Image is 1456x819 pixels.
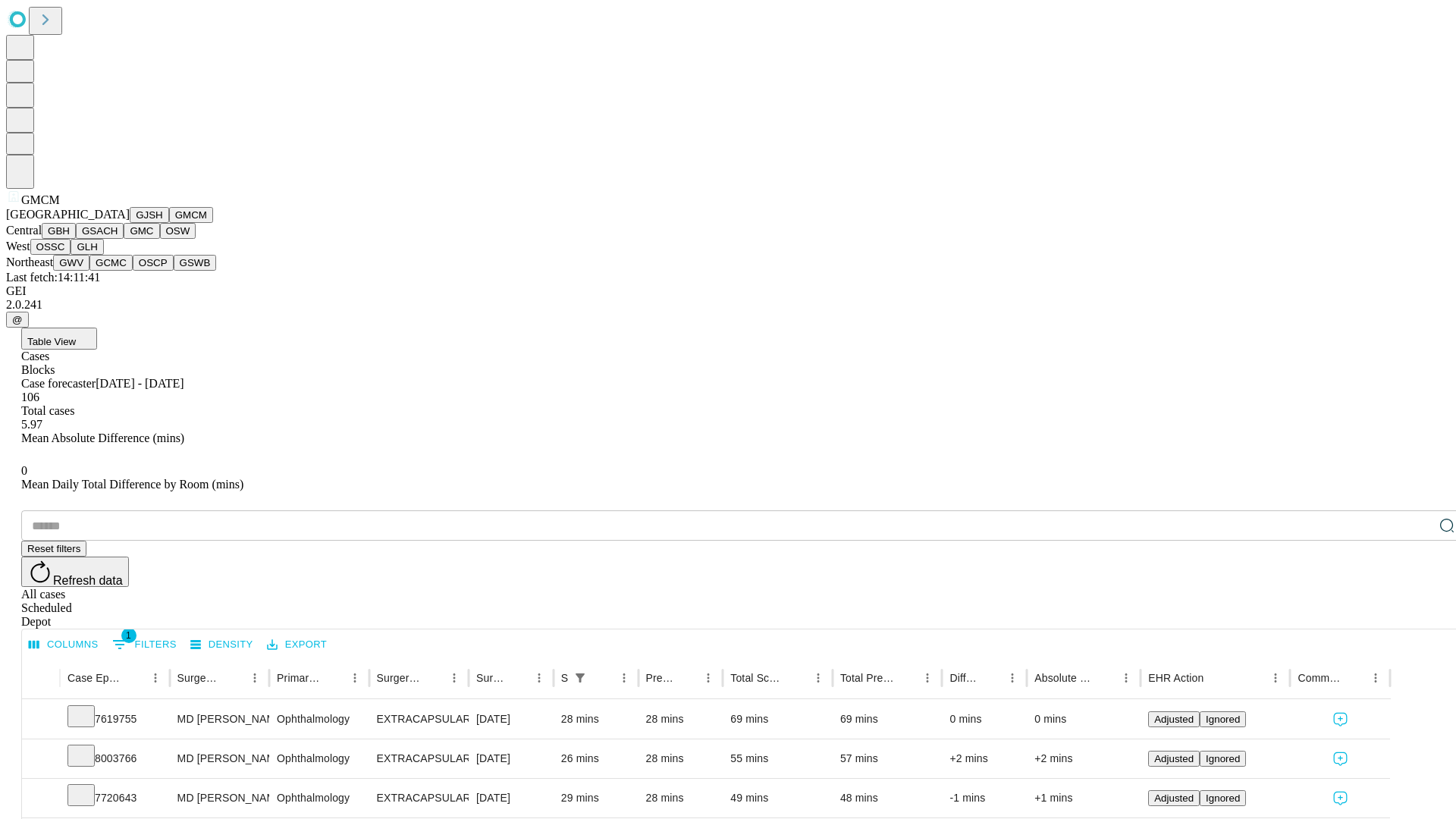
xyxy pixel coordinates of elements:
button: Expand [30,707,52,733]
div: EXTRACAPSULAR CATARACT REMOVAL WITH [MEDICAL_DATA] [377,700,461,739]
button: Reset filters [21,541,86,557]
button: GLH [71,239,103,255]
div: 26 mins [561,739,631,778]
button: Density [187,633,257,657]
button: Sort [981,667,1002,689]
button: Adjusted [1148,751,1200,767]
span: Refresh data [53,574,123,587]
button: Menu [344,667,366,689]
div: -1 mins [949,779,1019,817]
button: GJSH [130,207,169,223]
button: Show filters [570,667,591,689]
button: GBH [42,223,76,239]
div: 69 mins [730,700,825,739]
div: 0 mins [1034,700,1133,739]
button: Menu [1365,667,1386,689]
div: 2.0.241 [6,298,1450,312]
button: Menu [917,667,938,689]
button: Export [263,633,331,657]
button: OSCP [133,255,174,271]
span: West [6,240,30,253]
div: 7720643 [67,779,162,817]
div: [DATE] [476,700,546,739]
button: Menu [529,667,550,689]
span: 0 [21,464,27,477]
button: Ignored [1200,790,1246,806]
button: Table View [21,328,97,350]
button: Menu [808,667,829,689]
button: OSW [160,223,196,239]
div: Predicted In Room Duration [646,672,676,684]
div: 1 active filter [570,667,591,689]
span: Adjusted [1154,753,1194,764]
button: Sort [896,667,917,689]
button: Adjusted [1148,790,1200,806]
button: Sort [592,667,613,689]
button: OSSC [30,239,71,255]
button: GMCM [169,207,213,223]
button: Ignored [1200,711,1246,727]
button: GCMC [89,255,133,271]
div: +2 mins [1034,739,1133,778]
button: Menu [698,667,719,689]
button: Menu [244,667,265,689]
div: Difference [949,672,979,684]
span: Adjusted [1154,792,1194,804]
div: 7619755 [67,700,162,739]
span: Adjusted [1154,714,1194,725]
button: Expand [30,786,52,812]
div: Ophthalmology [277,700,361,739]
button: Menu [1002,667,1023,689]
div: Scheduled In Room Duration [561,672,568,684]
div: 8003766 [67,739,162,778]
div: 48 mins [840,779,935,817]
button: GMC [124,223,159,239]
span: @ [12,314,23,325]
span: 1 [121,628,136,643]
div: Total Predicted Duration [840,672,895,684]
span: Total cases [21,404,74,417]
button: Menu [1265,667,1286,689]
div: 28 mins [646,739,716,778]
span: Table View [27,336,76,347]
span: 5.97 [21,418,42,431]
button: Select columns [25,633,102,657]
button: Expand [30,746,52,773]
span: Last fetch: 14:11:41 [6,271,100,284]
button: GWV [53,255,89,271]
div: 28 mins [561,700,631,739]
span: GMCM [21,193,60,206]
span: Reset filters [27,543,80,554]
div: Ophthalmology [277,739,361,778]
div: 57 mins [840,739,935,778]
button: Ignored [1200,751,1246,767]
span: [DATE] - [DATE] [96,377,184,390]
div: +1 mins [1034,779,1133,817]
div: Absolute Difference [1034,672,1093,684]
button: GSACH [76,223,124,239]
div: 49 mins [730,779,825,817]
div: Case Epic Id [67,672,122,684]
button: Sort [676,667,698,689]
button: Sort [223,667,244,689]
div: 0 mins [949,700,1019,739]
div: MD [PERSON_NAME] [177,700,262,739]
div: EHR Action [1148,672,1203,684]
span: Ignored [1206,714,1240,725]
button: Sort [507,667,529,689]
button: Sort [1094,667,1116,689]
span: Central [6,224,42,237]
div: GEI [6,284,1450,298]
button: Show filters [108,632,180,657]
div: [DATE] [476,779,546,817]
button: Menu [444,667,465,689]
div: 29 mins [561,779,631,817]
button: Sort [124,667,145,689]
button: Sort [422,667,444,689]
div: 55 mins [730,739,825,778]
div: [DATE] [476,739,546,778]
div: MD [PERSON_NAME] [177,739,262,778]
div: Primary Service [277,672,321,684]
span: Mean Absolute Difference (mins) [21,431,184,444]
button: GSWB [174,255,217,271]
